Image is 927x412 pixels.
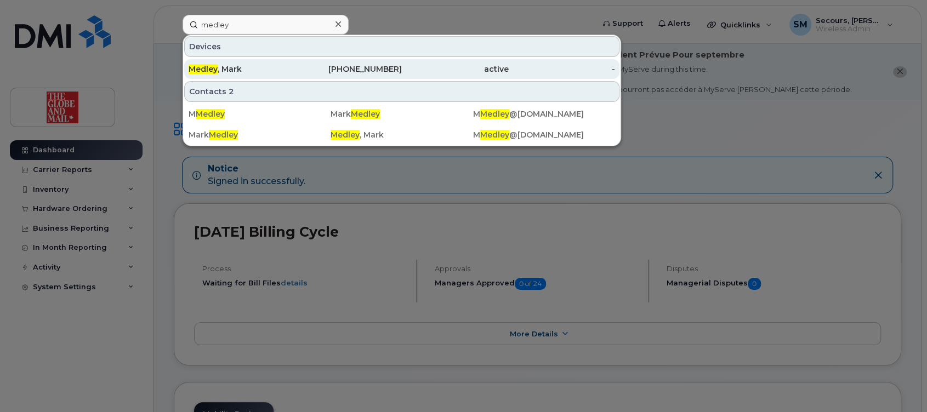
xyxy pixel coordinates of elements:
[196,109,225,119] span: Medley
[331,129,473,140] div: , Mark
[184,59,619,79] a: Medley, Mark[PHONE_NUMBER]active-
[351,109,380,119] span: Medley
[189,64,295,75] div: , Mark
[184,36,619,57] div: Devices
[229,86,234,97] span: 2
[184,104,619,124] a: MMedleyMarkMedleyMMedley@[DOMAIN_NAME]
[473,108,615,119] div: M @[DOMAIN_NAME]
[480,109,509,119] span: Medley
[480,130,509,140] span: Medley
[509,64,616,75] div: -
[331,130,360,140] span: Medley
[184,81,619,102] div: Contacts
[184,125,619,145] a: MarkMedleyMedley, MarkMMedley@[DOMAIN_NAME]
[473,129,615,140] div: M @[DOMAIN_NAME]
[189,129,331,140] div: Mark
[189,108,331,119] div: M
[209,130,238,140] span: Medley
[331,108,473,119] div: Mark
[295,64,402,75] div: [PHONE_NUMBER]
[402,64,509,75] div: active
[189,64,218,74] span: Medley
